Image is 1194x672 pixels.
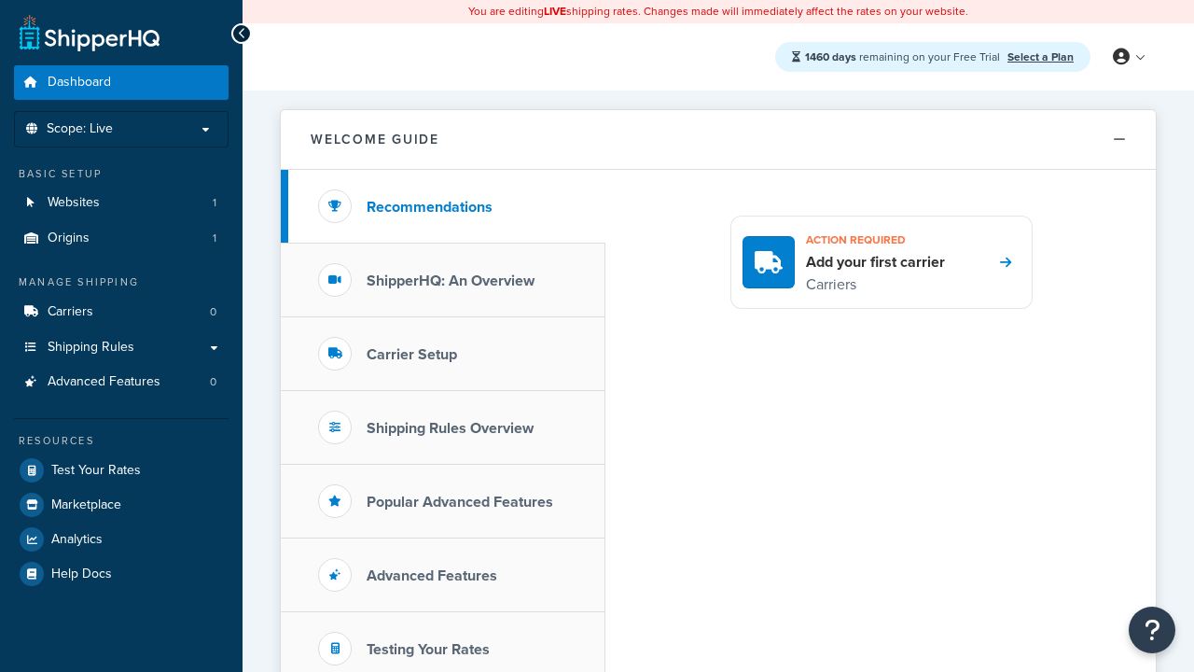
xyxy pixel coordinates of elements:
[806,228,945,252] h3: Action required
[48,340,134,356] span: Shipping Rules
[544,3,566,20] b: LIVE
[805,49,1003,65] span: remaining on your Free Trial
[806,273,945,297] p: Carriers
[51,497,121,513] span: Marketplace
[14,274,229,290] div: Manage Shipping
[48,195,100,211] span: Websites
[14,523,229,556] a: Analytics
[51,567,112,582] span: Help Docs
[806,252,945,273] h4: Add your first carrier
[48,231,90,246] span: Origins
[367,641,490,658] h3: Testing Your Rates
[51,532,103,548] span: Analytics
[14,433,229,449] div: Resources
[14,557,229,591] a: Help Docs
[210,304,216,320] span: 0
[14,295,229,329] li: Carriers
[14,166,229,182] div: Basic Setup
[805,49,856,65] strong: 1460 days
[1007,49,1074,65] a: Select a Plan
[367,273,535,289] h3: ShipperHQ: An Overview
[14,221,229,256] a: Origins1
[14,186,229,220] a: Websites1
[213,231,216,246] span: 1
[14,330,229,365] a: Shipping Rules
[213,195,216,211] span: 1
[14,488,229,522] a: Marketplace
[14,221,229,256] li: Origins
[48,304,93,320] span: Carriers
[48,374,160,390] span: Advanced Features
[48,75,111,91] span: Dashboard
[47,121,113,137] span: Scope: Live
[14,454,229,487] a: Test Your Rates
[14,65,229,100] a: Dashboard
[1129,607,1175,653] button: Open Resource Center
[367,494,553,511] h3: Popular Advanced Features
[367,567,497,584] h3: Advanced Features
[367,199,493,216] h3: Recommendations
[367,346,457,363] h3: Carrier Setup
[367,420,534,437] h3: Shipping Rules Overview
[14,365,229,399] a: Advanced Features0
[311,133,439,147] h2: Welcome Guide
[14,295,229,329] a: Carriers0
[210,374,216,390] span: 0
[281,110,1156,170] button: Welcome Guide
[14,186,229,220] li: Websites
[51,463,141,479] span: Test Your Rates
[14,365,229,399] li: Advanced Features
